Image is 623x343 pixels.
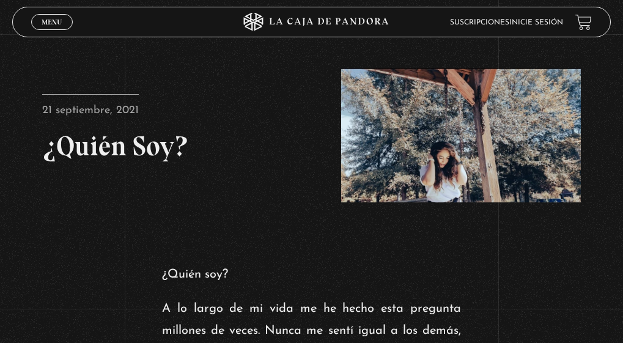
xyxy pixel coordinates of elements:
span: Cerrar [38,29,67,37]
a: Inicie sesión [509,19,563,26]
a: Suscripciones [450,19,509,26]
span: Menu [42,18,62,26]
p: 21 septiembre, 2021 [42,94,139,120]
h2: ¿Quién Soy? [42,127,281,166]
p: ¿Quién soy? [162,264,461,286]
a: View your shopping cart [575,14,592,31]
